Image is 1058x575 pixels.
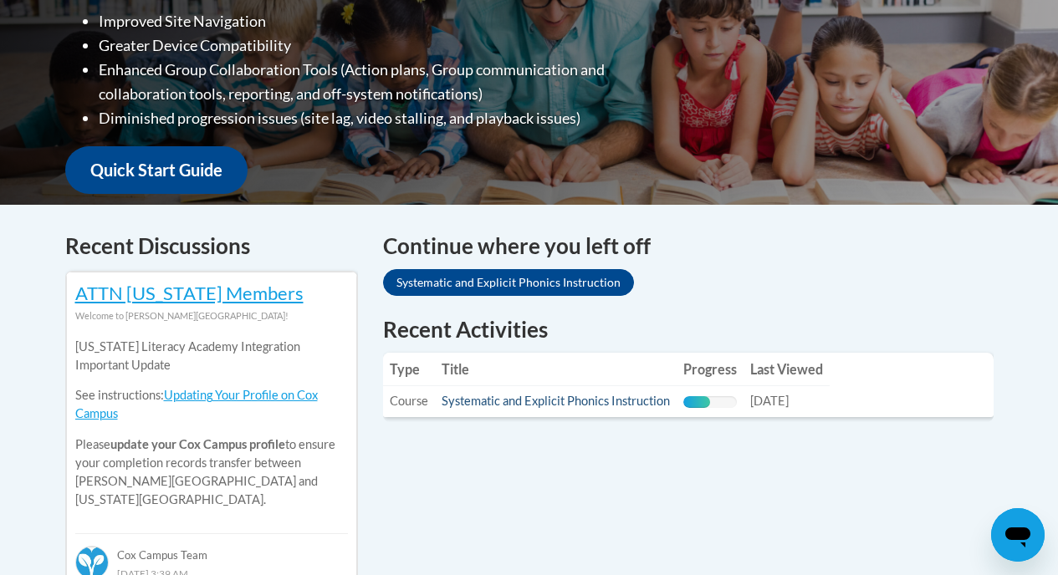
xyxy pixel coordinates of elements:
a: Systematic and Explicit Phonics Instruction [383,269,634,296]
a: ATTN [US_STATE] Members [75,282,304,304]
li: Diminished progression issues (site lag, video stalling, and playback issues) [99,106,672,130]
span: Course [390,394,428,408]
h4: Recent Discussions [65,230,358,262]
div: Cox Campus Team [75,533,348,563]
a: Systematic and Explicit Phonics Instruction [442,394,670,408]
h1: Recent Activities [383,314,994,344]
a: Quick Start Guide [65,146,248,194]
div: Progress, % [683,396,710,408]
div: Please to ensure your completion records transfer between [PERSON_NAME][GEOGRAPHIC_DATA] and [US_... [75,325,348,522]
th: Type [383,353,435,386]
iframe: Button to launch messaging window [991,508,1045,562]
li: Enhanced Group Collaboration Tools (Action plans, Group communication and collaboration tools, re... [99,58,672,106]
li: Greater Device Compatibility [99,33,672,58]
th: Title [435,353,677,386]
span: [DATE] [750,394,789,408]
a: Updating Your Profile on Cox Campus [75,388,318,420]
li: Improved Site Navigation [99,9,672,33]
div: Welcome to [PERSON_NAME][GEOGRAPHIC_DATA]! [75,307,348,325]
h4: Continue where you left off [383,230,994,262]
th: Progress [677,353,744,386]
b: update your Cox Campus profile [110,437,285,451]
p: [US_STATE] Literacy Academy Integration Important Update [75,338,348,374]
th: Last Viewed [744,353,830,386]
p: See instructions: [75,386,348,423]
